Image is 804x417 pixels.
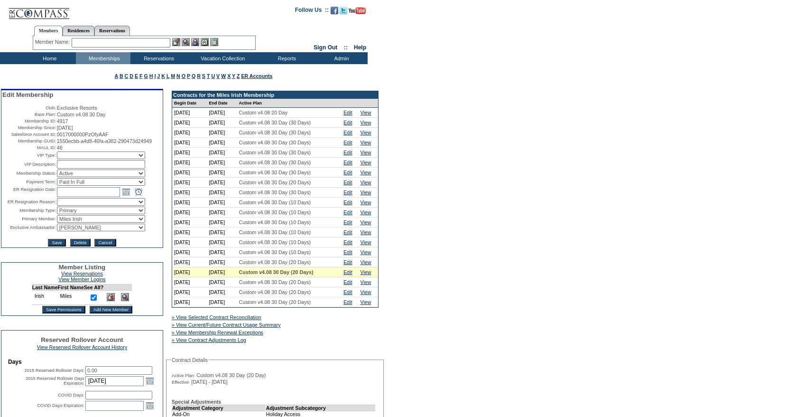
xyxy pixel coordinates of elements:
[295,6,329,17] td: Follow Us ::
[172,227,207,237] td: [DATE]
[239,279,311,285] span: Custom v4.08 30 Day (20 Days)
[172,38,180,46] img: b_edit.gif
[207,257,237,267] td: [DATE]
[41,336,123,343] span: Reserved Rollover Account
[241,73,272,79] a: ER Accounts
[360,170,371,175] a: View
[221,73,226,79] a: W
[207,267,237,277] td: [DATE]
[239,209,311,215] span: Custom v4.08 30 Day (10 Days)
[360,279,371,285] a: View
[145,400,155,411] a: Open the calendar popup.
[207,287,237,297] td: [DATE]
[360,130,371,135] a: View
[207,168,237,178] td: [DATE]
[187,73,190,79] a: P
[207,118,237,128] td: [DATE]
[343,170,352,175] a: Edit
[340,7,347,14] img: Follow us on Twitter
[2,132,56,137] td: Salesforce Account ID:
[360,219,371,225] a: View
[331,7,338,14] img: Become our fan on Facebook
[2,91,53,98] span: Edit Membership
[172,168,207,178] td: [DATE]
[58,393,84,398] label: COVID Days:
[239,110,287,115] span: Custom v4.08 20 Day
[239,180,311,185] span: Custom v4.08 30 Day (20 Days)
[207,227,237,237] td: [DATE]
[172,148,207,158] td: [DATE]
[171,357,209,363] legend: Contract Details
[343,130,352,135] a: Edit
[207,198,237,208] td: [DATE]
[57,138,152,144] span: 1550ecbb-a4d8-46fa-a382-290473d24949
[207,247,237,257] td: [DATE]
[76,52,130,64] td: Memberships
[63,26,94,36] a: Residences
[133,187,144,197] a: Open the time view popup.
[197,73,201,79] a: R
[24,368,84,373] label: 2015 Reserved Rollover Days:
[343,120,352,125] a: Edit
[191,38,199,46] img: Impersonate
[360,269,371,275] a: View
[211,73,215,79] a: U
[343,199,352,205] a: Edit
[34,26,63,36] a: Members
[135,73,138,79] a: E
[172,405,266,411] td: Adjustment Category
[207,148,237,158] td: [DATE]
[57,132,109,137] span: 0017000000PzOfyAAF
[266,405,375,411] td: Adjustment Subcategory
[343,249,352,255] a: Edit
[172,91,378,99] td: Contracts for the Miles Irish Membership
[139,73,143,79] a: F
[202,73,205,79] a: S
[360,160,371,165] a: View
[90,306,133,313] input: Add New Member
[344,44,348,51] span: ::
[343,219,352,225] a: Edit
[172,287,207,297] td: [DATE]
[343,259,352,265] a: Edit
[144,73,148,79] a: G
[2,224,56,231] td: Exclusive Ambassador:
[266,411,375,417] td: Holiday Access
[207,99,237,108] td: End Date
[239,190,311,195] span: Custom v4.08 30 Day (30 Days)
[172,373,195,379] span: Active Plan:
[35,38,72,46] div: Member Name:
[94,26,130,36] a: Reservations
[2,152,56,159] td: VIP Type:
[157,73,160,79] a: J
[172,297,207,307] td: [DATE]
[58,291,84,305] td: Miles
[172,257,207,267] td: [DATE]
[172,218,207,227] td: [DATE]
[360,150,371,155] a: View
[192,73,195,79] a: Q
[207,178,237,188] td: [DATE]
[145,376,155,386] a: Open the calendar popup.
[227,73,231,79] a: X
[239,239,311,245] span: Custom v4.08 30 Day (10 Days)
[343,279,352,285] a: Edit
[239,259,311,265] span: Custom v4.08 30 Day (20 Days)
[2,207,56,214] td: Membership Type:
[172,247,207,257] td: [DATE]
[239,219,311,225] span: Custom v4.08 30 Day (10 Days)
[172,178,207,188] td: [DATE]
[239,289,311,295] span: Custom v4.08 30 Day (20 Days)
[2,160,56,169] td: VIP Description:
[172,198,207,208] td: [DATE]
[2,178,56,186] td: Payment Term:
[343,299,352,305] a: Edit
[172,411,266,417] td: Add-On
[94,239,116,246] input: Cancel
[239,120,311,125] span: Custom v4.08 30 Day (30 Days)
[360,110,371,115] a: View
[360,239,371,245] a: View
[121,187,131,197] a: Open the calendar popup.
[70,239,91,246] input: Delete
[57,145,63,151] span: 46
